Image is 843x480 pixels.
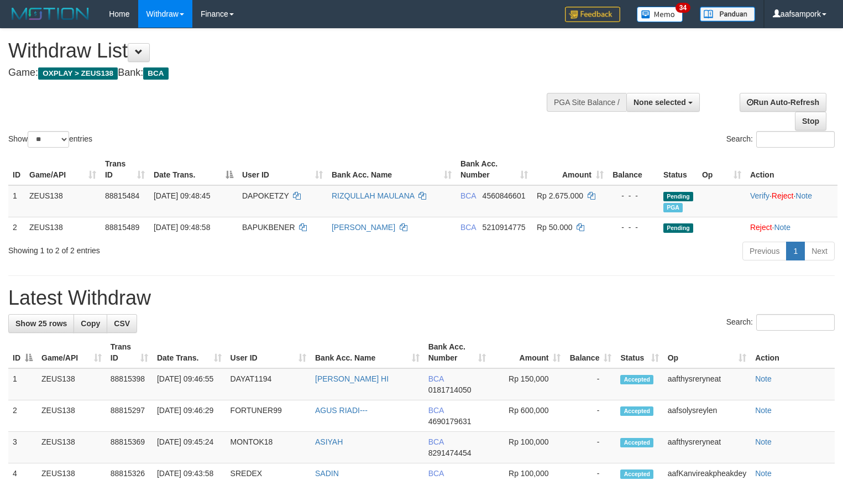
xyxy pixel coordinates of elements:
[8,67,551,79] h4: Game: Bank:
[428,417,472,426] span: Copy 4690179631 to clipboard
[242,223,295,232] span: BAPUKBENER
[772,191,794,200] a: Reject
[107,314,137,333] a: CSV
[532,154,608,185] th: Amount: activate to sort column ascending
[795,112,826,131] a: Stop
[663,400,751,432] td: aafsolysreylen
[37,400,106,432] td: ZEUS138
[8,241,343,256] div: Showing 1 to 2 of 2 entries
[315,469,339,478] a: SADIN
[428,374,444,383] span: BCA
[105,191,139,200] span: 88815484
[8,287,835,309] h1: Latest Withdraw
[742,242,787,260] a: Previous
[25,154,101,185] th: Game/API: activate to sort column ascending
[428,406,444,415] span: BCA
[565,7,620,22] img: Feedback.jpg
[428,448,472,457] span: Copy 8291474454 to clipboard
[153,368,226,400] td: [DATE] 09:46:55
[663,203,683,212] span: Marked by aafsolysreylen
[663,223,693,233] span: Pending
[8,368,37,400] td: 1
[74,314,107,333] a: Copy
[490,337,565,368] th: Amount: activate to sort column ascending
[659,154,698,185] th: Status
[612,222,654,233] div: - - -
[676,3,690,13] span: 34
[153,432,226,463] td: [DATE] 09:45:24
[608,154,659,185] th: Balance
[565,432,616,463] td: -
[8,154,25,185] th: ID
[616,337,663,368] th: Status: activate to sort column ascending
[460,223,476,232] span: BCA
[114,319,130,328] span: CSV
[315,374,389,383] a: [PERSON_NAME] HI
[37,368,106,400] td: ZEUS138
[37,432,106,463] td: ZEUS138
[663,368,751,400] td: aafthysreryneat
[8,337,37,368] th: ID: activate to sort column descending
[698,154,746,185] th: Op: activate to sort column ascending
[149,154,238,185] th: Date Trans.: activate to sort column descending
[663,192,693,201] span: Pending
[626,93,700,112] button: None selected
[332,223,395,232] a: [PERSON_NAME]
[756,314,835,331] input: Search:
[15,319,67,328] span: Show 25 rows
[756,131,835,148] input: Search:
[226,432,311,463] td: MONTOK18
[755,437,772,446] a: Note
[751,337,835,368] th: Action
[153,400,226,432] td: [DATE] 09:46:29
[8,185,25,217] td: 1
[663,337,751,368] th: Op: activate to sort column ascending
[8,432,37,463] td: 3
[746,217,837,237] td: ·
[612,190,654,201] div: - - -
[537,223,573,232] span: Rp 50.000
[8,217,25,237] td: 2
[8,40,551,62] h1: Withdraw List
[755,374,772,383] a: Note
[226,368,311,400] td: DAYAT1194
[8,400,37,432] td: 2
[755,469,772,478] a: Note
[428,385,472,394] span: Copy 0181714050 to clipboard
[795,191,812,200] a: Note
[25,185,101,217] td: ZEUS138
[105,223,139,232] span: 88815489
[633,98,686,107] span: None selected
[424,337,491,368] th: Bank Acc. Number: activate to sort column ascending
[25,217,101,237] td: ZEUS138
[755,406,772,415] a: Note
[537,191,583,200] span: Rp 2.675.000
[106,432,153,463] td: 88815369
[565,400,616,432] td: -
[327,154,456,185] th: Bank Acc. Name: activate to sort column ascending
[620,375,653,384] span: Accepted
[490,368,565,400] td: Rp 150,000
[428,437,444,446] span: BCA
[460,191,476,200] span: BCA
[740,93,826,112] a: Run Auto-Refresh
[242,191,289,200] span: DAPOKETZY
[456,154,532,185] th: Bank Acc. Number: activate to sort column ascending
[238,154,327,185] th: User ID: activate to sort column ascending
[38,67,118,80] span: OXPLAY > ZEUS138
[37,337,106,368] th: Game/API: activate to sort column ascending
[226,337,311,368] th: User ID: activate to sort column ascending
[483,223,526,232] span: Copy 5210914775 to clipboard
[490,400,565,432] td: Rp 600,000
[750,191,769,200] a: Verify
[637,7,683,22] img: Button%20Memo.svg
[750,223,772,232] a: Reject
[746,154,837,185] th: Action
[106,400,153,432] td: 88815297
[8,314,74,333] a: Show 25 rows
[483,191,526,200] span: Copy 4560846601 to clipboard
[774,223,790,232] a: Note
[315,437,343,446] a: ASIYAH
[311,337,424,368] th: Bank Acc. Name: activate to sort column ascending
[315,406,368,415] a: AGUS RIADI---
